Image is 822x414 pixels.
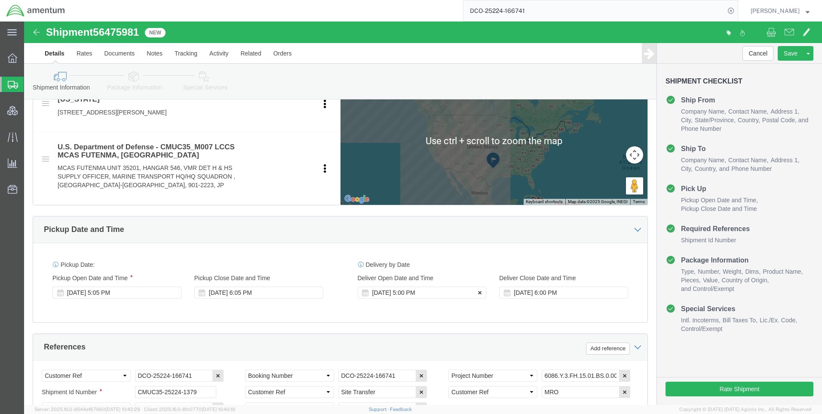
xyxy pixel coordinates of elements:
span: Ray Cheatteam [751,6,800,15]
iframe: FS Legacy Container [24,22,822,405]
span: Server: 2025.16.0-9544af67660 [34,407,140,412]
a: Feedback [390,407,412,412]
input: Search for shipment number, reference number [463,0,725,21]
span: Copyright © [DATE]-[DATE] Agistix Inc., All Rights Reserved [679,406,812,413]
button: [PERSON_NAME] [750,6,810,16]
img: logo [6,4,65,17]
a: Support [369,407,390,412]
span: [DATE] 10:40:19 [202,407,235,412]
span: Client: 2025.16.0-8fc0770 [144,407,235,412]
span: [DATE] 10:42:29 [105,407,140,412]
